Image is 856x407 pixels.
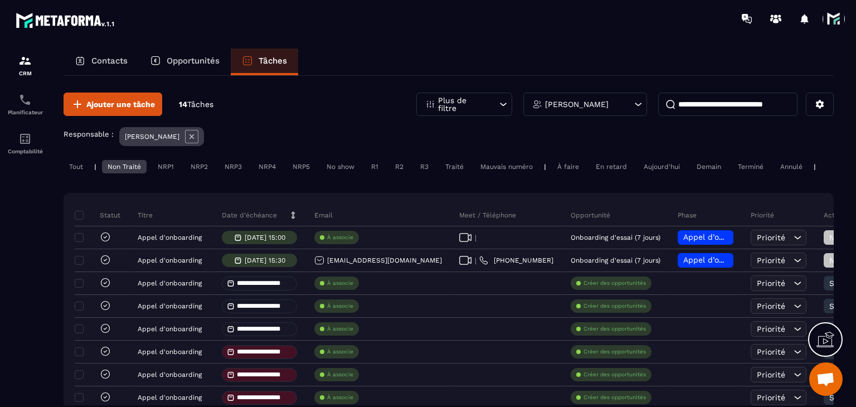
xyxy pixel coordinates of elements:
[138,302,202,310] p: Appel d'onboarding
[459,211,516,220] p: Meet / Téléphone
[757,393,785,402] span: Priorité
[757,370,785,379] span: Priorité
[64,93,162,116] button: Ajouter une tâche
[253,160,281,173] div: NRP4
[138,394,202,401] p: Appel d'onboarding
[440,160,469,173] div: Traité
[138,211,153,220] p: Titre
[757,347,785,356] span: Priorité
[138,279,202,287] p: Appel d'onboarding
[732,160,769,173] div: Terminé
[544,163,546,171] p: |
[475,234,476,242] span: |
[64,130,114,138] p: Responsable :
[475,256,476,265] span: |
[64,160,89,173] div: Tout
[3,70,47,76] p: CRM
[571,211,610,220] p: Opportunité
[415,160,434,173] div: R3
[583,302,646,310] p: Créer des opportunités
[327,348,353,356] p: À associe
[757,233,785,242] span: Priorité
[94,163,96,171] p: |
[64,49,139,75] a: Contacts
[475,160,538,173] div: Mauvais numéro
[683,255,789,264] span: Appel d’onboarding planifié
[125,133,179,140] p: [PERSON_NAME]
[583,279,646,287] p: Créer des opportunités
[590,160,633,173] div: En retard
[167,56,220,66] p: Opportunités
[185,160,213,173] div: NRP2
[3,109,47,115] p: Planificateur
[327,371,353,379] p: À associe
[138,371,202,379] p: Appel d'onboarding
[102,160,147,173] div: Non Traité
[18,54,32,67] img: formation
[757,324,785,333] span: Priorité
[438,96,487,112] p: Plus de filtre
[138,234,202,241] p: Appel d'onboarding
[3,148,47,154] p: Comptabilité
[314,211,333,220] p: Email
[231,49,298,75] a: Tâches
[187,100,213,109] span: Tâches
[757,256,785,265] span: Priorité
[824,211,844,220] p: Action
[571,256,660,264] p: Onboarding d'essai (7 jours)
[327,279,353,287] p: À associe
[91,56,128,66] p: Contacts
[327,302,353,310] p: À associe
[775,160,808,173] div: Annulé
[809,362,843,396] div: Ouvrir le chat
[222,211,277,220] p: Date d’échéance
[245,234,285,241] p: [DATE] 15:00
[678,211,697,220] p: Phase
[751,211,774,220] p: Priorité
[287,160,315,173] div: NRP5
[757,302,785,311] span: Priorité
[139,49,231,75] a: Opportunités
[571,234,660,241] p: Onboarding d'essai (7 jours)
[366,160,384,173] div: R1
[327,325,353,333] p: À associe
[552,160,585,173] div: À faire
[18,132,32,146] img: accountant
[583,325,646,333] p: Créer des opportunités
[138,348,202,356] p: Appel d'onboarding
[479,256,553,265] a: [PHONE_NUMBER]
[3,124,47,163] a: accountantaccountantComptabilité
[219,160,247,173] div: NRP3
[77,211,120,220] p: Statut
[683,232,789,241] span: Appel d’onboarding planifié
[321,160,360,173] div: No show
[583,371,646,379] p: Créer des opportunités
[86,99,155,110] span: Ajouter une tâche
[583,348,646,356] p: Créer des opportunités
[152,160,179,173] div: NRP1
[16,10,116,30] img: logo
[259,56,287,66] p: Tâches
[757,279,785,288] span: Priorité
[327,234,353,241] p: À associe
[245,256,285,264] p: [DATE] 15:30
[390,160,409,173] div: R2
[814,163,816,171] p: |
[3,85,47,124] a: schedulerschedulerPlanificateur
[583,394,646,401] p: Créer des opportunités
[179,99,213,110] p: 14
[327,394,353,401] p: À associe
[545,100,609,108] p: [PERSON_NAME]
[691,160,727,173] div: Demain
[3,46,47,85] a: formationformationCRM
[638,160,685,173] div: Aujourd'hui
[18,93,32,106] img: scheduler
[138,256,202,264] p: Appel d'onboarding
[138,325,202,333] p: Appel d'onboarding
